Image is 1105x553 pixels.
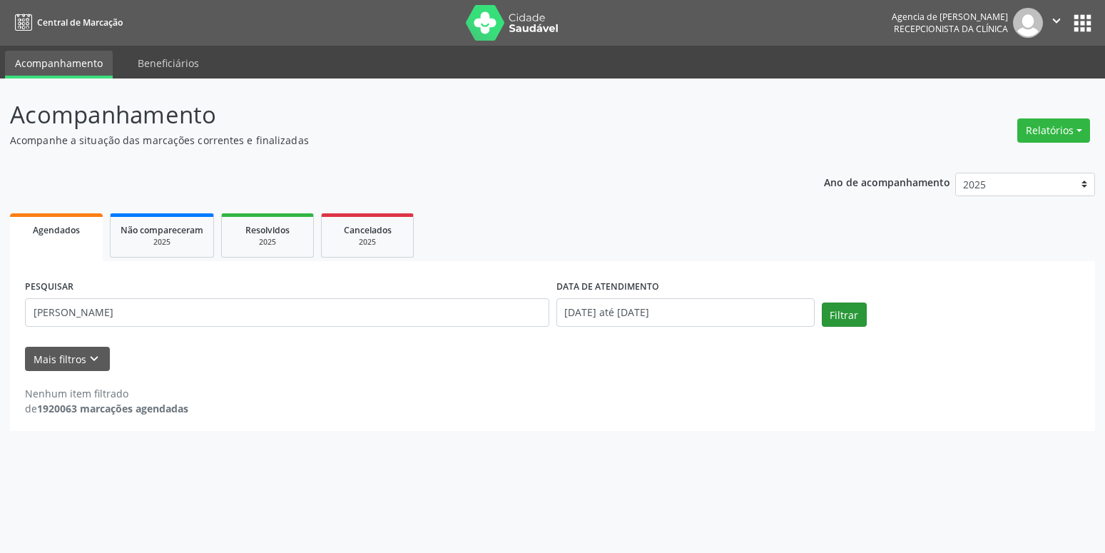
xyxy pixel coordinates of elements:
button: Mais filtroskeyboard_arrow_down [25,347,110,372]
button:  [1043,8,1070,38]
label: DATA DE ATENDIMENTO [556,276,659,298]
button: Filtrar [822,303,867,327]
a: Central de Marcação [10,11,123,34]
span: Resolvidos [245,224,290,236]
a: Beneficiários [128,51,209,76]
div: de [25,401,188,416]
div: 2025 [232,237,303,248]
i: keyboard_arrow_down [86,351,102,367]
div: Agencia de [PERSON_NAME] [892,11,1008,23]
strong: 1920063 marcações agendadas [37,402,188,415]
span: Agendados [33,224,80,236]
span: Recepcionista da clínica [894,23,1008,35]
span: Central de Marcação [37,16,123,29]
p: Acompanhamento [10,97,770,133]
p: Acompanhe a situação das marcações correntes e finalizadas [10,133,770,148]
div: 2025 [332,237,403,248]
input: Nome, código do beneficiário ou CPF [25,298,549,327]
p: Ano de acompanhamento [824,173,950,191]
span: Cancelados [344,224,392,236]
img: img [1013,8,1043,38]
i:  [1049,13,1064,29]
label: PESQUISAR [25,276,73,298]
input: Selecione um intervalo [556,298,815,327]
div: Nenhum item filtrado [25,386,188,401]
a: Acompanhamento [5,51,113,78]
button: Relatórios [1017,118,1090,143]
button: apps [1070,11,1095,36]
span: Não compareceram [121,224,203,236]
div: 2025 [121,237,203,248]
